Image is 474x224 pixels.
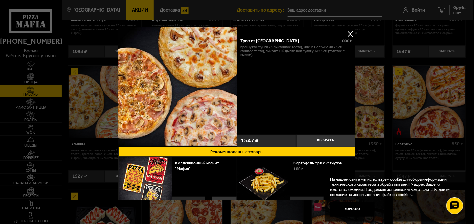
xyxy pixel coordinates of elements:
strong: 29 ₽ [177,197,191,210]
span: 1547 ₽ [241,138,259,144]
img: Трио из Рио [119,27,237,146]
button: Рекомендованные товары [119,147,356,157]
a: Трио из Рио [119,27,237,147]
p: Прошутто Фунги 25 см (тонкое тесто), Мясная с грибами 25 см (тонкое тесто), Пикантный цыплёнок су... [241,45,352,57]
div: Трио из [GEOGRAPHIC_DATA] [241,38,335,44]
span: 1000 г [340,38,352,43]
button: Выбрать [212,197,237,211]
a: Коллекционный магнит "Мафия" [175,161,219,171]
button: Хорошо [330,202,374,217]
button: Выбрать [296,135,355,147]
p: На нашем сайте мы используем cookie для сбора информации технического характера и обрабатываем IP... [330,177,458,197]
span: 100 г [294,166,303,171]
a: Картофель фри с кетчупом [294,161,348,165]
strong: 239 ₽ [295,197,314,210]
